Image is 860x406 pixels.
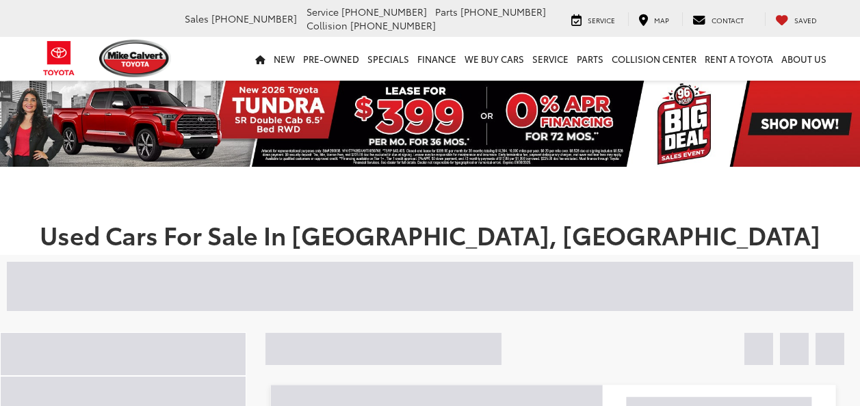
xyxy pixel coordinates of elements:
span: Map [654,15,669,25]
span: Collision [307,18,348,32]
span: Parts [435,5,458,18]
span: Saved [794,15,817,25]
span: [PHONE_NUMBER] [460,5,546,18]
a: Parts [573,37,608,81]
a: Service [528,37,573,81]
a: About Us [777,37,831,81]
a: Pre-Owned [299,37,363,81]
a: Finance [413,37,460,81]
span: Service [588,15,615,25]
a: Rent a Toyota [701,37,777,81]
span: [PHONE_NUMBER] [211,12,297,25]
span: Sales [185,12,209,25]
span: Service [307,5,339,18]
a: Specials [363,37,413,81]
span: [PHONE_NUMBER] [341,5,427,18]
img: Toyota [34,36,85,81]
a: Contact [682,12,754,26]
a: Collision Center [608,37,701,81]
span: [PHONE_NUMBER] [350,18,436,32]
span: Contact [712,15,744,25]
a: New [270,37,299,81]
img: Mike Calvert Toyota [99,40,172,77]
a: WE BUY CARS [460,37,528,81]
a: My Saved Vehicles [765,12,827,26]
a: Map [628,12,679,26]
a: Home [251,37,270,81]
a: Service [561,12,625,26]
